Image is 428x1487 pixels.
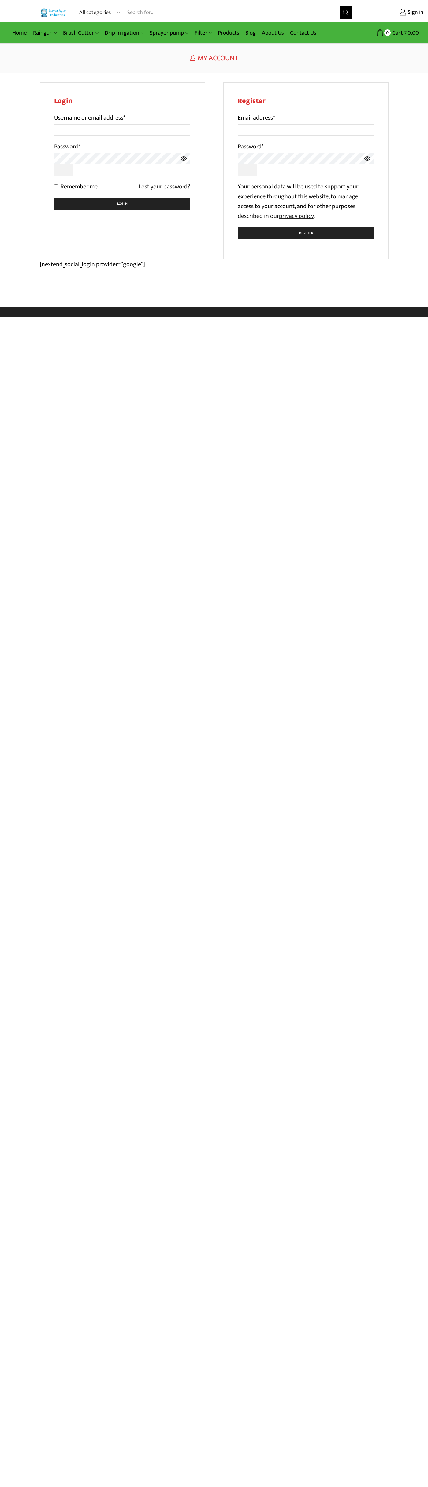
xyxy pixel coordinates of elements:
[279,211,314,221] a: privacy policy
[30,26,60,40] a: Raingun
[192,26,215,40] a: Filter
[54,113,125,123] label: Username or email address
[40,259,389,269] p: [nextend_social_login provider=”google”]
[238,113,275,123] label: Email address
[102,26,147,40] a: Drip Irrigation
[406,9,423,17] span: Sign in
[238,182,374,221] p: Your personal data will be used to support your experience throughout this website, to manage acc...
[54,164,74,176] button: Show password
[361,7,423,18] a: Sign in
[384,29,391,36] span: 0
[404,28,408,38] span: ₹
[124,6,339,19] input: Search for...
[60,26,101,40] a: Brush Cutter
[238,142,264,151] label: Password
[147,26,191,40] a: Sprayer pump
[238,164,257,176] button: Show password
[242,26,259,40] a: Blog
[9,26,30,40] a: Home
[238,97,374,106] h2: Register
[391,29,403,37] span: Cart
[61,181,98,192] span: Remember me
[139,182,190,192] a: Lost your password?
[215,26,242,40] a: Products
[54,184,58,188] input: Remember me
[340,6,352,19] button: Search button
[54,142,80,151] label: Password
[198,52,238,64] span: My Account
[287,26,319,40] a: Contact Us
[54,198,191,210] button: Log in
[259,26,287,40] a: About Us
[358,27,419,39] a: 0 Cart ₹0.00
[54,97,191,106] h2: Login
[404,28,419,38] bdi: 0.00
[238,227,374,239] button: Register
